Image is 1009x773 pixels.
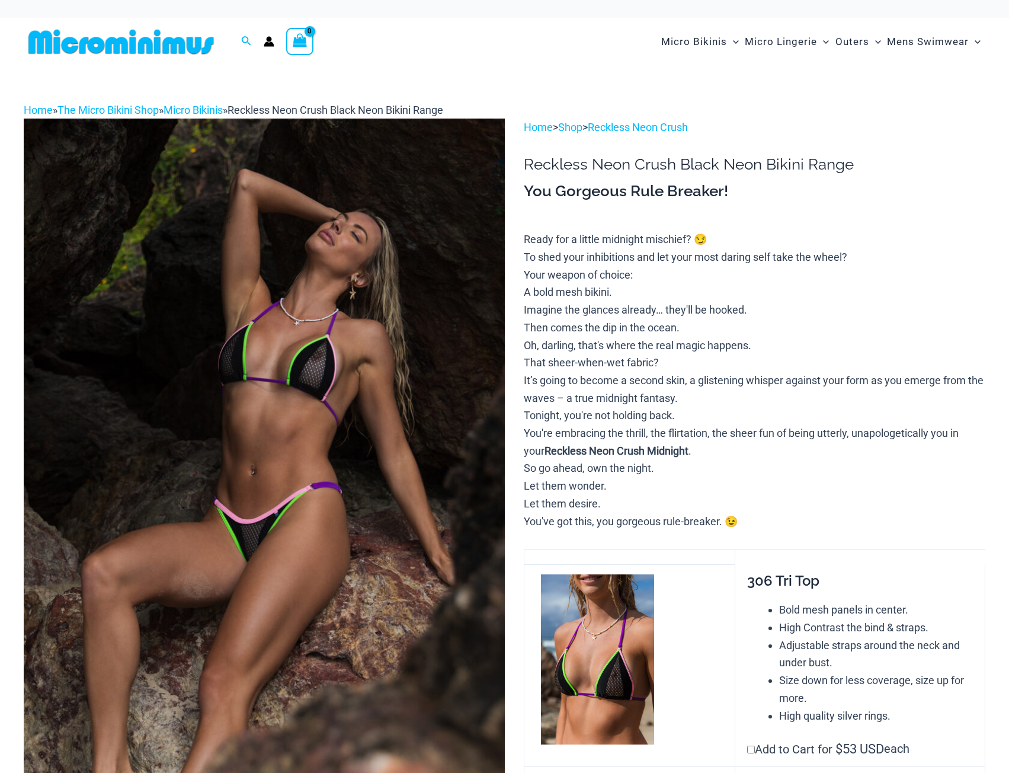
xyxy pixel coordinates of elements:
span: Micro Lingerie [745,27,817,57]
nav: Site Navigation [656,22,985,62]
a: Micro LingerieMenu ToggleMenu Toggle [742,24,832,60]
li: Adjustable straps around the neck and under bust. [779,637,974,672]
span: each [884,740,909,758]
span: » » » [24,104,443,116]
span: Menu Toggle [869,27,881,57]
p: Ready for a little midnight mischief? 😏 To shed your inhibitions and let your most daring self ta... [524,231,985,530]
span: 53 USD [835,740,884,758]
span: Outers [835,27,869,57]
li: Bold mesh panels in center. [779,601,974,619]
p: > > [524,119,985,136]
a: View Shopping Cart, empty [286,28,313,55]
a: The Micro Bikini Shop [57,104,159,116]
span: Menu Toggle [969,27,981,57]
a: Search icon link [241,34,252,49]
li: High Contrast the bind & straps. [779,619,974,637]
img: Reckless Neon Crush Black Neon 306 Tri Top [541,574,654,745]
span: Menu Toggle [727,27,739,57]
h3: You Gorgeous Rule Breaker! [524,181,985,202]
h1: Reckless Neon Crush Black Neon Bikini Range [524,155,985,174]
a: Shop [558,121,582,133]
span: Mens Swimwear [887,27,969,57]
a: Mens SwimwearMenu ToggleMenu Toggle [884,24,984,60]
span: Reckless Neon Crush Black Neon Bikini Range [228,104,443,116]
label: Add to Cart for [747,742,909,756]
span: Micro Bikinis [661,27,727,57]
a: Account icon link [264,36,274,47]
b: Reckless Neon Crush Midnight [544,445,688,457]
a: Micro BikinisMenu ToggleMenu Toggle [658,24,742,60]
a: OutersMenu ToggleMenu Toggle [832,24,884,60]
a: Home [524,121,553,133]
li: High quality silver rings. [779,707,974,725]
span: $ [835,742,843,756]
span: 306 Tri Top [747,572,819,589]
img: MM SHOP LOGO FLAT [24,28,219,55]
input: Add to Cart for$53 USD each [747,746,755,753]
a: Reckless Neon Crush [588,121,688,133]
span: Menu Toggle [817,27,829,57]
a: Micro Bikinis [164,104,223,116]
li: Size down for less coverage, size up for more. [779,672,974,707]
a: Home [24,104,53,116]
